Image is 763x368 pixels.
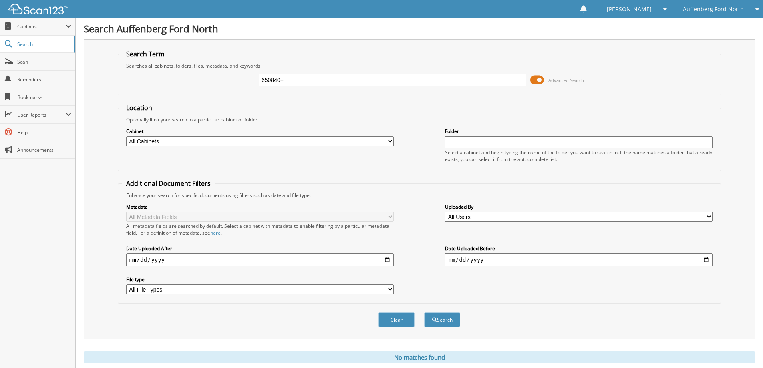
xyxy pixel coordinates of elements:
[445,203,713,210] label: Uploaded By
[17,129,71,136] span: Help
[122,50,169,58] legend: Search Term
[126,253,394,266] input: start
[17,41,70,48] span: Search
[17,23,66,30] span: Cabinets
[17,111,66,118] span: User Reports
[17,76,71,83] span: Reminders
[126,223,394,236] div: All metadata fields are searched by default. Select a cabinet with metadata to enable filtering b...
[122,192,717,199] div: Enhance your search for specific documents using filters such as date and file type.
[17,94,71,101] span: Bookmarks
[126,276,394,283] label: File type
[445,245,713,252] label: Date Uploaded Before
[607,7,652,12] span: [PERSON_NAME]
[126,245,394,252] label: Date Uploaded After
[122,116,717,123] div: Optionally limit your search to a particular cabinet or folder
[17,58,71,65] span: Scan
[126,203,394,210] label: Metadata
[84,22,755,35] h1: Search Auffenberg Ford North
[126,128,394,135] label: Cabinet
[424,312,460,327] button: Search
[378,312,415,327] button: Clear
[17,147,71,153] span: Announcements
[683,7,744,12] span: Auffenberg Ford North
[84,351,755,363] div: No matches found
[445,253,713,266] input: end
[548,77,584,83] span: Advanced Search
[445,149,713,163] div: Select a cabinet and begin typing the name of the folder you want to search in. If the name match...
[210,229,221,236] a: here
[122,103,156,112] legend: Location
[8,4,68,14] img: scan123-logo-white.svg
[122,179,215,188] legend: Additional Document Filters
[122,62,717,69] div: Searches all cabinets, folders, files, metadata, and keywords
[445,128,713,135] label: Folder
